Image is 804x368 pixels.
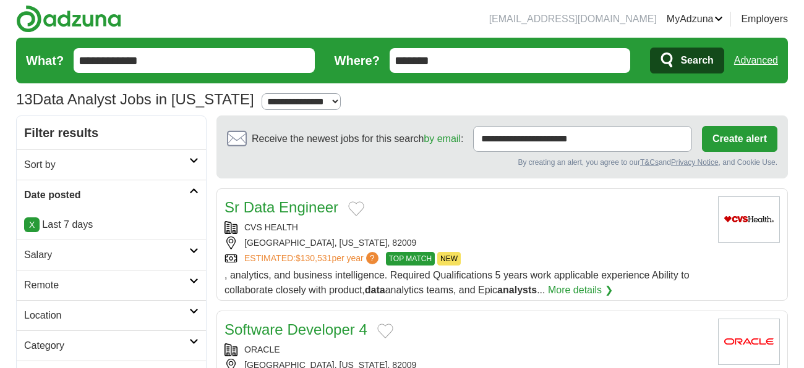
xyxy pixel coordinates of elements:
h2: Location [24,308,189,323]
a: Advanced [734,48,778,73]
strong: analysts [497,285,537,295]
h2: Filter results [17,116,206,149]
div: By creating an alert, you agree to our and , and Cookie Use. [227,157,777,168]
label: Where? [335,51,380,70]
img: CVS Health logo [718,196,780,243]
a: T&Cs [640,158,659,167]
a: Employers [741,12,788,27]
a: Privacy Notice [671,158,719,167]
a: ORACLE [244,345,280,354]
img: Adzuna logo [16,5,121,33]
span: Search [680,48,713,73]
a: Date posted [17,180,206,210]
a: Software Developer 4 [225,321,367,338]
div: [GEOGRAPHIC_DATA], [US_STATE], 82009 [225,236,708,249]
a: Sort by [17,149,206,180]
span: NEW [437,252,461,266]
h2: Remote [24,278,189,293]
span: TOP MATCH [386,252,435,266]
strong: data [365,285,385,295]
a: MyAdzuna [667,12,724,27]
li: [EMAIL_ADDRESS][DOMAIN_NAME] [489,12,657,27]
h2: Category [24,338,189,353]
a: CVS HEALTH [244,222,298,232]
a: by email [424,133,461,144]
p: Last 7 days [24,217,199,232]
a: Remote [17,270,206,300]
a: More details ❯ [548,283,613,298]
button: Add to favorite jobs [348,201,364,216]
button: Search [650,48,724,73]
h2: Sort by [24,157,189,172]
label: What? [26,51,64,70]
a: Salary [17,240,206,270]
span: 13 [16,88,33,111]
img: Oracle logo [718,319,780,365]
span: $130,531 [296,253,331,263]
h1: Data Analyst Jobs in [US_STATE] [16,91,254,107]
a: Location [17,300,206,330]
a: Category [17,330,206,361]
span: Receive the newest jobs for this search : [252,132,463,146]
h2: Date posted [24,188,189,203]
a: ESTIMATED:$130,531per year? [244,252,381,266]
button: Add to favorite jobs [377,324,393,338]
button: Create alert [702,126,777,152]
a: X [24,217,40,232]
a: Sr Data Engineer [225,199,338,215]
span: ? [366,252,378,264]
h2: Salary [24,248,189,262]
span: , analytics, and business intelligence. Required Qualifications 5 years work applicable experienc... [225,270,690,295]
